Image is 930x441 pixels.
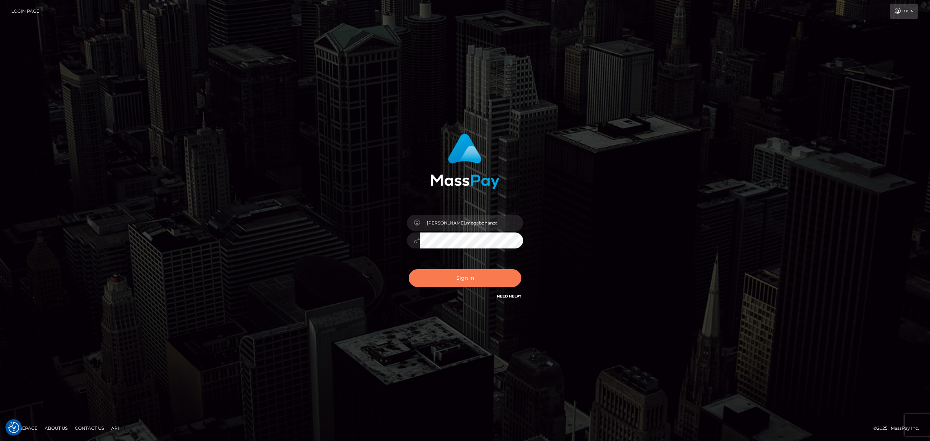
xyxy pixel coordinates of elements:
[8,422,19,433] button: Consent Preferences
[497,294,521,299] a: Need Help?
[72,422,107,434] a: Contact Us
[430,134,500,189] img: MassPay Login
[409,269,521,287] button: Sign in
[11,4,39,19] a: Login Page
[42,422,70,434] a: About Us
[420,215,523,231] input: Username...
[108,422,122,434] a: API
[873,424,925,432] div: © 2025 , MassPay Inc.
[8,422,19,433] img: Revisit consent button
[890,4,918,19] a: Login
[8,422,40,434] a: Homepage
